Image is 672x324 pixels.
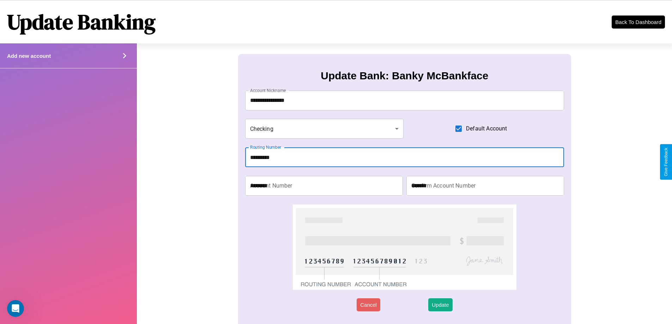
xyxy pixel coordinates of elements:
[428,298,452,311] button: Update
[250,144,281,150] label: Routing Number
[7,53,51,59] h4: Add new account
[612,16,665,29] button: Back To Dashboard
[321,70,488,82] h3: Update Bank: Banky McBankface
[357,298,380,311] button: Cancel
[245,119,404,139] div: Checking
[664,148,668,176] div: Give Feedback
[7,7,156,36] h1: Update Banking
[7,300,24,317] iframe: Intercom live chat
[250,87,286,93] label: Account Nickname
[466,124,507,133] span: Default Account
[293,204,516,290] img: check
